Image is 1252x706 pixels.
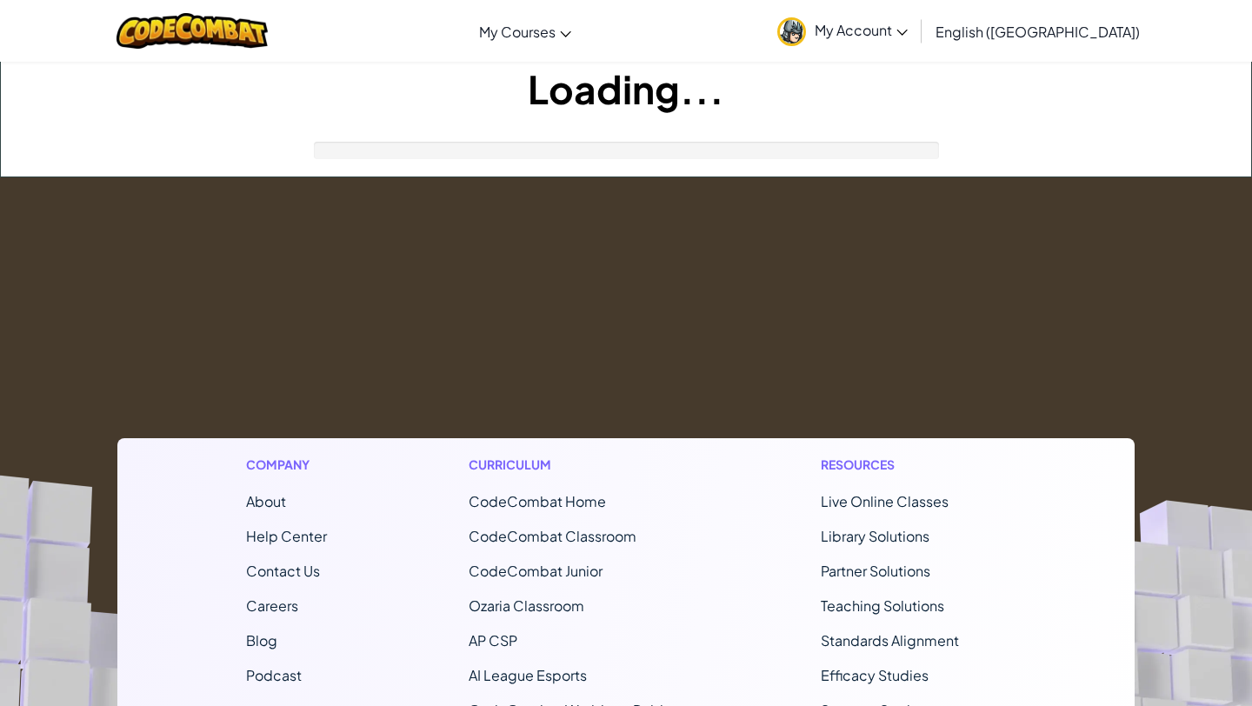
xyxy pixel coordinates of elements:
a: Ozaria Classroom [469,596,584,615]
a: Careers [246,596,298,615]
span: My Courses [479,23,556,41]
a: My Account [769,3,916,58]
a: Help Center [246,527,327,545]
a: My Courses [470,8,580,55]
span: My Account [815,21,908,39]
span: Contact Us [246,562,320,580]
a: Standards Alignment [821,631,959,649]
img: CodeCombat logo [117,13,269,49]
a: Partner Solutions [821,562,930,580]
h1: Company [246,456,327,474]
a: CodeCombat Junior [469,562,603,580]
h1: Loading... [1,62,1251,116]
a: Blog [246,631,277,649]
a: CodeCombat Classroom [469,527,636,545]
h1: Resources [821,456,1006,474]
h1: Curriculum [469,456,679,474]
a: Library Solutions [821,527,929,545]
a: Teaching Solutions [821,596,944,615]
a: Efficacy Studies [821,666,929,684]
a: Live Online Classes [821,492,949,510]
span: English ([GEOGRAPHIC_DATA]) [936,23,1140,41]
a: About [246,492,286,510]
a: AI League Esports [469,666,587,684]
span: CodeCombat Home [469,492,606,510]
a: English ([GEOGRAPHIC_DATA]) [927,8,1149,55]
a: AP CSP [469,631,517,649]
a: Podcast [246,666,302,684]
img: avatar [777,17,806,46]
